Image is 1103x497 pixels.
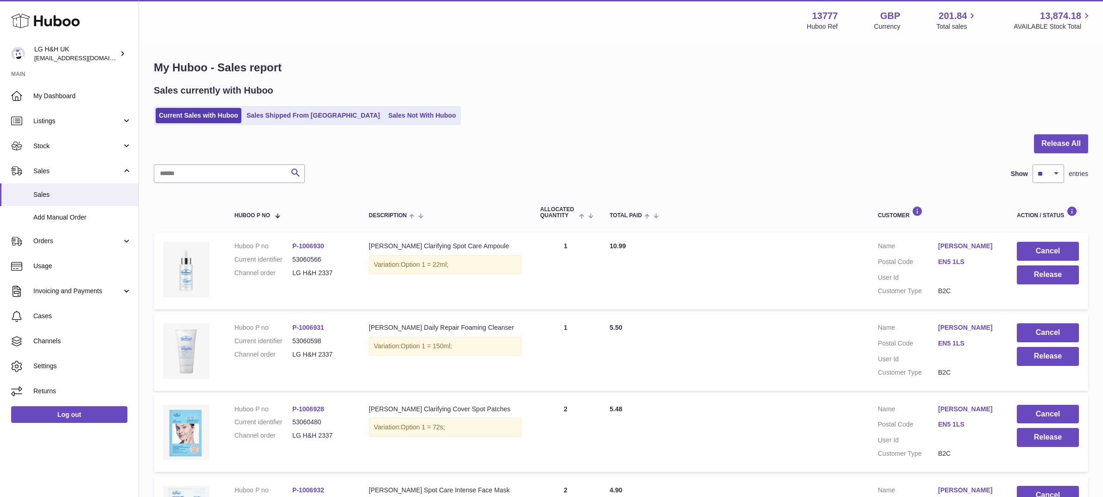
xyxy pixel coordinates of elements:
button: Release [1017,347,1079,366]
span: Usage [33,262,132,271]
div: LG H&H UK [34,45,118,63]
span: Sales [33,167,122,176]
div: Variation: [369,418,522,437]
div: Customer [878,206,998,219]
div: [PERSON_NAME] Clarifying Cover Spot Patches [369,405,522,414]
span: AVAILABLE Stock Total [1014,22,1092,31]
div: [PERSON_NAME] Spot Care Intense Face Mask [369,486,522,495]
div: Variation: [369,255,522,274]
dd: LG H&H 2337 [292,431,350,440]
strong: 13777 [812,10,838,22]
span: Total paid [610,213,642,219]
dd: B2C [938,287,998,296]
span: 4.90 [610,486,622,494]
dd: LG H&H 2337 [292,350,350,359]
dt: Name [878,486,938,497]
h2: Sales currently with Huboo [154,84,273,97]
a: Sales Shipped From [GEOGRAPHIC_DATA] [243,108,383,123]
dt: Name [878,405,938,416]
dt: Postal Code [878,420,938,431]
span: Cases [33,312,132,321]
a: EN5 1LS [938,420,998,429]
dt: User Id [878,436,938,445]
dd: 53060566 [292,255,350,264]
dt: Customer Type [878,368,938,377]
dt: Current identifier [234,418,292,427]
a: Sales Not With Huboo [385,108,459,123]
span: Channels [33,337,132,346]
span: 5.50 [610,324,622,331]
img: veechen@lghnh.co.uk [11,47,25,61]
div: Variation: [369,337,522,356]
a: [PERSON_NAME] [938,405,998,414]
dt: Huboo P no [234,405,292,414]
a: EN5 1LS [938,258,998,266]
td: 1 [531,233,600,309]
label: Show [1011,170,1028,178]
div: [PERSON_NAME] Daily Repair Foaming Cleanser [369,323,522,332]
img: Dr._Belmeur_Clarifying_Spot_Care_Ampoule-2.webp [163,242,209,297]
dt: Customer Type [878,287,938,296]
button: Release [1017,428,1079,447]
span: Option 1 = 22ml; [401,261,448,268]
span: Returns [33,387,132,396]
td: 1 [531,314,600,391]
span: 10.99 [610,242,626,250]
button: Release [1017,265,1079,284]
img: Dr._Belmeur_Clarifying_Cover_Spot_Patches-3.webp [163,405,209,460]
div: [PERSON_NAME] Clarifying Spot Care Ampoule [369,242,522,251]
dt: Huboo P no [234,323,292,332]
span: Description [369,213,407,219]
dt: Postal Code [878,339,938,350]
strong: GBP [880,10,900,22]
a: P-1006928 [292,405,324,413]
img: Dr._Belmeur_Daily_Repair_Foaming_Cleanser_Image-2.webp [163,323,209,379]
dt: Customer Type [878,449,938,458]
dd: 53060480 [292,418,350,427]
td: 2 [531,396,600,472]
h1: My Huboo - Sales report [154,60,1088,75]
a: 13,874.18 AVAILABLE Stock Total [1014,10,1092,31]
a: P-1006931 [292,324,324,331]
dt: Huboo P no [234,242,292,251]
dt: Channel order [234,350,292,359]
a: P-1006930 [292,242,324,250]
a: EN5 1LS [938,339,998,348]
span: 5.48 [610,405,622,413]
span: [EMAIL_ADDRESS][DOMAIN_NAME] [34,54,136,62]
dt: Name [878,242,938,253]
a: [PERSON_NAME] [938,242,998,251]
a: P-1006932 [292,486,324,494]
dt: Channel order [234,269,292,277]
a: 201.84 Total sales [936,10,977,31]
a: Log out [11,406,127,423]
dt: Huboo P no [234,486,292,495]
div: Currency [874,22,901,31]
span: Total sales [936,22,977,31]
dt: Postal Code [878,258,938,269]
a: [PERSON_NAME] [938,486,998,495]
div: Huboo Ref [807,22,838,31]
span: Listings [33,117,122,126]
span: 13,874.18 [1040,10,1081,22]
dt: Current identifier [234,337,292,346]
button: Release All [1034,134,1088,153]
dt: Current identifier [234,255,292,264]
span: My Dashboard [33,92,132,101]
button: Cancel [1017,242,1079,261]
dd: LG H&H 2337 [292,269,350,277]
dd: B2C [938,449,998,458]
dt: User Id [878,273,938,282]
span: 201.84 [939,10,967,22]
dd: 53060598 [292,337,350,346]
span: Option 1 = 72s; [401,423,445,431]
span: Settings [33,362,132,371]
span: ALLOCATED Quantity [540,207,577,219]
span: Invoicing and Payments [33,287,122,296]
div: Action / Status [1017,206,1079,219]
dd: B2C [938,368,998,377]
a: Current Sales with Huboo [156,108,241,123]
a: [PERSON_NAME] [938,323,998,332]
span: Stock [33,142,122,151]
dt: Name [878,323,938,334]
